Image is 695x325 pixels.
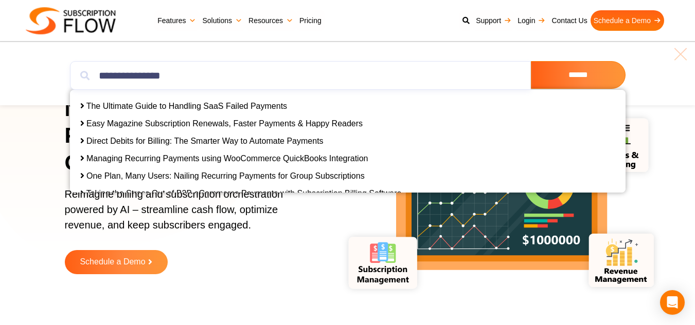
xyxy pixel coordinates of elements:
a: Contact Us [548,10,590,31]
a: Support [473,10,514,31]
a: Schedule a Demo [65,250,168,274]
a: Solutions [199,10,245,31]
a: Managing Recurring Payments using WooCommerce QuickBooks Integration [86,154,368,163]
a: Pricing [296,10,325,31]
a: One Plan, Many Users: Nailing Recurring Payments for Group Subscriptions [86,171,365,180]
a: Schedule a Demo [591,10,664,31]
img: Subscriptionflow [26,7,116,34]
h1: Next-Gen AI Billing Platform to Power Growth [65,95,321,177]
a: Features [154,10,199,31]
a: The Ultimate Guide to Handling SaaS Failed Payments [86,102,287,110]
a: Resources [245,10,296,31]
span: Schedule a Demo [80,258,145,266]
a: Taking the Stress Out of B2B eCommerce Payments with Subscription Billing Software [86,189,402,198]
a: Easy Magazine Subscription Renewals, Faster Payments & Happy Readers [86,119,363,128]
div: Open Intercom Messenger [660,290,685,315]
a: Login [514,10,548,31]
p: Reimagine billing and subscription orchestration powered by AI – streamline cash flow, optimize r... [65,186,308,243]
a: Direct Debits for Billing: The Smarter Way to Automate Payments [86,137,324,145]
